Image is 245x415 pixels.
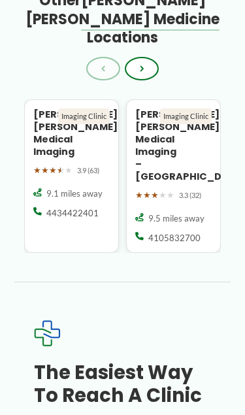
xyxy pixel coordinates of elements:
[77,164,99,177] span: 3.9 (63)
[159,188,167,203] span: ★
[135,188,143,203] span: ★
[86,57,120,80] button: ‹
[143,188,151,203] span: ★
[101,63,105,75] span: ‹
[126,99,221,253] a: [PERSON_NAME] [PERSON_NAME] Medical Imaging – [GEOGRAPHIC_DATA] Imaging Clinic ★★★★★ 3.3 (32) 9.5...
[41,163,49,178] span: ★
[65,163,73,178] span: ★
[140,63,144,75] span: ›
[46,207,99,219] span: 4434422401
[151,188,159,203] span: ★
[179,189,201,202] span: 3.3 (32)
[148,212,204,224] span: 9.5 miles away
[34,361,212,407] h3: The Easiest Way to Reach a Clinic
[46,188,103,199] span: 9.1 miles away
[167,188,174,203] span: ★
[160,108,212,124] div: Imaging Clinic
[57,163,65,178] span: ★
[135,108,155,183] h4: [PERSON_NAME] [PERSON_NAME] Medical Imaging – [GEOGRAPHIC_DATA]
[148,232,201,244] span: 4105832700
[24,99,119,253] a: [PERSON_NAME] [PERSON_NAME] Medical Imaging Imaging Clinic ★★★★★ 3.9 (63) 9.1 miles away 4434422401
[49,163,57,178] span: ★
[33,108,54,158] h4: [PERSON_NAME] [PERSON_NAME] Medical Imaging
[33,163,41,178] span: ★
[58,108,110,124] div: Imaging Clinic
[34,320,60,346] img: Expected Healthcare Logo
[125,57,159,80] button: ›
